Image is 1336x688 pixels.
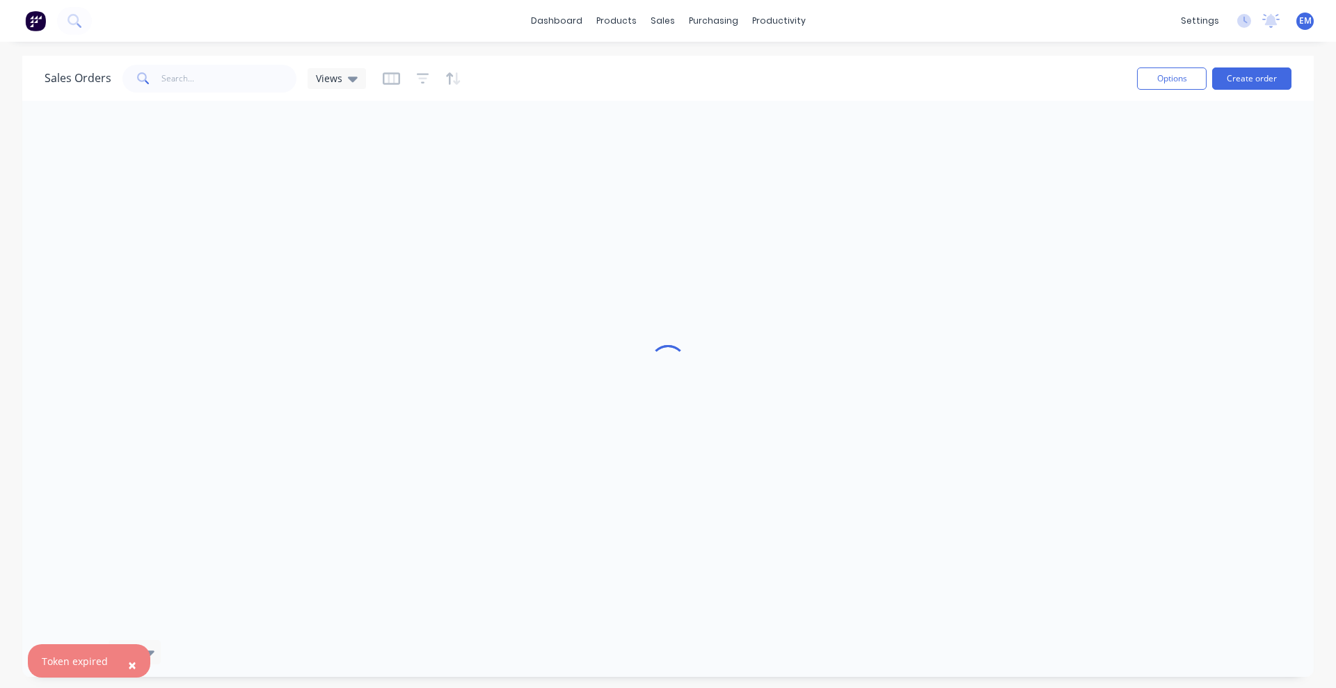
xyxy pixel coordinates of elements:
[589,10,644,31] div: products
[128,655,136,675] span: ×
[1299,15,1312,27] span: EM
[161,65,297,93] input: Search...
[682,10,745,31] div: purchasing
[114,648,150,682] button: Close
[1174,10,1226,31] div: settings
[42,654,108,669] div: Token expired
[524,10,589,31] a: dashboard
[316,71,342,86] span: Views
[1137,67,1207,90] button: Options
[45,72,111,85] h1: Sales Orders
[25,10,46,31] img: Factory
[644,10,682,31] div: sales
[1212,67,1291,90] button: Create order
[745,10,813,31] div: productivity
